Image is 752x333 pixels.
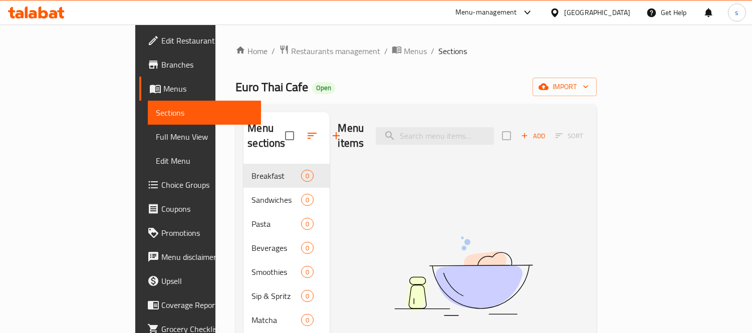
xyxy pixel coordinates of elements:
[384,45,388,57] li: /
[156,155,253,167] span: Edit Menu
[392,45,427,58] a: Menus
[252,218,301,230] span: Pasta
[302,195,313,205] span: 0
[301,242,314,254] div: items
[139,293,261,317] a: Coverage Report
[148,101,261,125] a: Sections
[243,188,330,212] div: Sandwiches0
[247,121,285,151] h2: Menu sections
[301,266,314,278] div: items
[324,124,348,148] button: Add section
[272,45,275,57] li: /
[312,82,335,94] div: Open
[302,267,313,277] span: 0
[139,29,261,53] a: Edit Restaurant
[139,53,261,77] a: Branches
[161,275,253,287] span: Upsell
[376,127,494,145] input: search
[301,314,314,326] div: items
[235,76,308,98] span: Euro Thai Cafe
[301,290,314,302] div: items
[302,315,313,325] span: 0
[235,45,597,58] nav: breadcrumb
[533,78,597,96] button: import
[302,219,313,229] span: 0
[517,128,549,144] button: Add
[161,227,253,239] span: Promotions
[279,45,380,58] a: Restaurants management
[139,77,261,101] a: Menus
[148,149,261,173] a: Edit Menu
[161,299,253,311] span: Coverage Report
[161,35,253,47] span: Edit Restaurant
[564,7,630,18] div: [GEOGRAPHIC_DATA]
[161,179,253,191] span: Choice Groups
[302,243,313,253] span: 0
[156,131,253,143] span: Full Menu View
[302,291,313,301] span: 0
[156,107,253,119] span: Sections
[139,269,261,293] a: Upsell
[252,290,301,302] span: Sip & Spritz
[243,212,330,236] div: Pasta0
[243,260,330,284] div: Smoothies0
[300,124,324,148] span: Sort sections
[455,7,517,19] div: Menu-management
[279,125,300,146] span: Select all sections
[243,308,330,332] div: Matcha0
[541,81,589,93] span: import
[139,173,261,197] a: Choice Groups
[243,284,330,308] div: Sip & Spritz0
[301,170,314,182] div: items
[243,236,330,260] div: Beverages0
[252,242,301,254] span: Beverages
[301,194,314,206] div: items
[404,45,427,57] span: Menus
[139,221,261,245] a: Promotions
[338,121,364,151] h2: Menu items
[431,45,434,57] li: /
[312,84,335,92] span: Open
[148,125,261,149] a: Full Menu View
[301,218,314,230] div: items
[163,83,253,95] span: Menus
[252,170,301,182] span: Breakfast
[302,171,313,181] span: 0
[252,266,301,278] span: Smoothies
[438,45,467,57] span: Sections
[549,128,590,144] span: Select section first
[161,203,253,215] span: Coupons
[161,251,253,263] span: Menu disclaimer
[735,7,738,18] span: s
[139,197,261,221] a: Coupons
[252,194,301,206] span: Sandwiches
[291,45,380,57] span: Restaurants management
[139,245,261,269] a: Menu disclaimer
[517,128,549,144] span: Add item
[161,59,253,71] span: Branches
[520,130,547,142] span: Add
[243,164,330,188] div: Breakfast0
[252,314,301,326] span: Matcha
